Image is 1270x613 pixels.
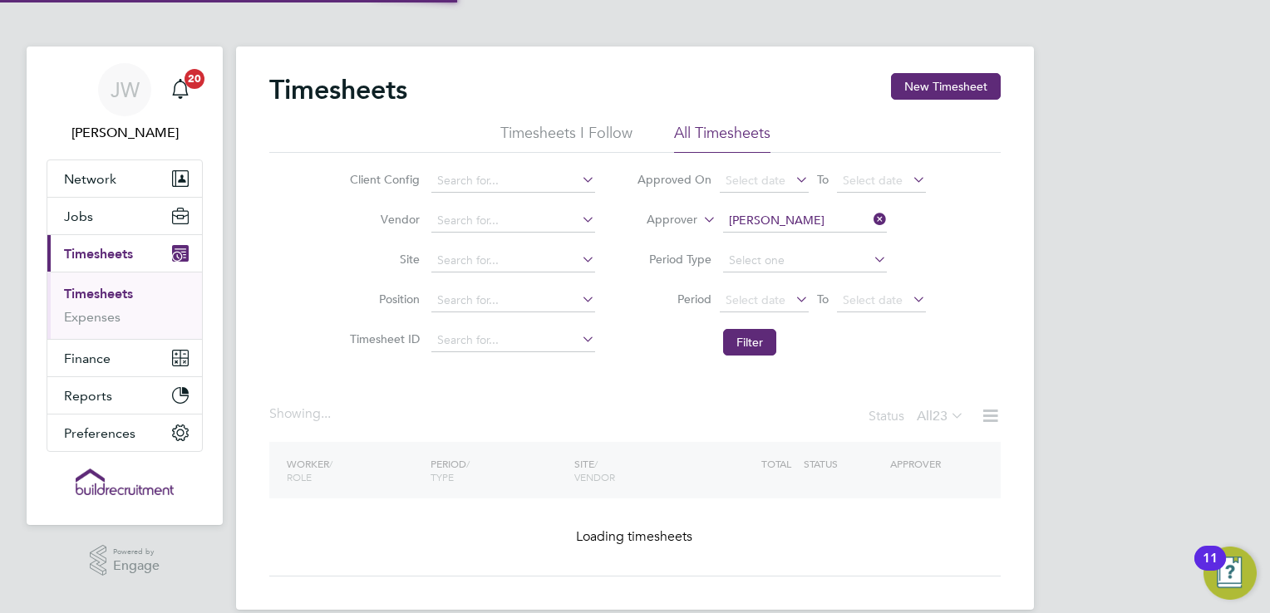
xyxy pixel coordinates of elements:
[76,468,174,495] img: buildrec-logo-retina.png
[269,405,334,423] div: Showing
[47,160,202,197] button: Network
[47,414,202,451] button: Preferences
[47,468,203,495] a: Go to home page
[64,425,135,441] span: Preferences
[812,169,834,190] span: To
[723,329,776,356] button: Filter
[843,173,903,188] span: Select date
[47,272,202,339] div: Timesheets
[111,79,140,101] span: JW
[1204,547,1257,600] button: Open Resource Center, 11 new notifications
[723,249,887,272] input: Select one
[623,212,697,228] label: Approver
[345,331,420,346] label: Timesheet ID
[431,209,595,233] input: Search for...
[47,235,202,272] button: Timesheets
[269,73,407,106] h2: Timesheets
[917,408,964,424] label: All
[27,47,223,525] nav: Main navigation
[674,123,770,153] li: All Timesheets
[90,545,160,576] a: Powered byEngage
[431,169,595,193] input: Search for...
[321,405,331,422] span: ...
[500,123,633,153] li: Timesheets I Follow
[47,63,203,143] a: JW[PERSON_NAME]
[64,286,133,302] a: Timesheets
[723,209,887,233] input: Search for...
[113,559,160,573] span: Engage
[637,292,711,306] label: Period
[637,252,711,267] label: Period Type
[869,405,967,429] div: Status
[637,172,711,187] label: Approved On
[1203,558,1218,580] div: 11
[726,292,785,307] span: Select date
[64,246,133,262] span: Timesheets
[185,69,204,89] span: 20
[47,377,202,414] button: Reports
[47,198,202,234] button: Jobs
[891,73,1001,100] button: New Timesheet
[345,292,420,306] label: Position
[64,208,93,224] span: Jobs
[164,63,197,116] a: 20
[64,388,112,404] span: Reports
[431,329,595,352] input: Search for...
[64,351,111,366] span: Finance
[345,212,420,227] label: Vendor
[843,292,903,307] span: Select date
[345,252,420,267] label: Site
[345,172,420,187] label: Client Config
[64,309,121,325] a: Expenses
[47,340,202,376] button: Finance
[113,545,160,559] span: Powered by
[431,289,595,312] input: Search for...
[431,249,595,272] input: Search for...
[47,123,203,143] span: Josh Wakefield
[64,171,116,187] span: Network
[812,288,834,310] span: To
[726,173,785,188] span: Select date
[933,408,948,424] span: 23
